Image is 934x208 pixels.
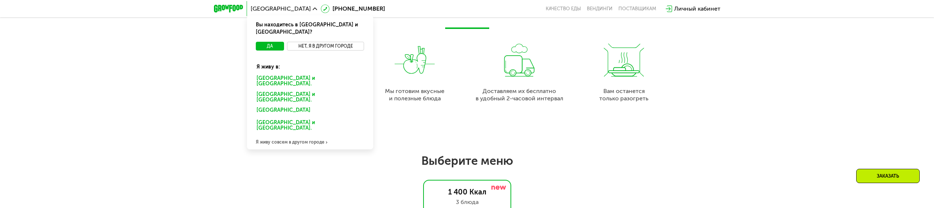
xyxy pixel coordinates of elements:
[431,187,504,196] div: 1 400 Ккал
[546,6,581,12] a: Качество еды
[251,105,369,117] div: [GEOGRAPHIC_DATA]
[856,169,920,183] div: Заказать
[251,57,369,71] div: Я живу в:
[618,6,656,12] div: поставщикам
[287,42,364,51] button: Нет, я в другом городе
[251,90,366,105] div: [GEOGRAPHIC_DATA] и [GEOGRAPHIC_DATA].
[575,88,673,102] div: Вам останется только разогреть
[247,135,373,149] div: Я живу совсем в другом городе
[251,118,366,133] div: [GEOGRAPHIC_DATA] и [GEOGRAPHIC_DATA].
[247,15,373,42] div: Вы находитесь в [GEOGRAPHIC_DATA] и [GEOGRAPHIC_DATA]?
[251,74,369,89] div: [GEOGRAPHIC_DATA] и [GEOGRAPHIC_DATA].
[251,6,311,12] span: [GEOGRAPHIC_DATA]
[23,153,911,168] h2: Выберите меню
[321,4,385,13] a: [PHONE_NUMBER]
[471,88,568,102] div: Доставляем их бесплатно в удобный 2-часовой интервал
[587,6,613,12] a: Вендинги
[431,198,504,207] div: 3 блюда
[366,88,464,102] div: Мы готовим вкусные и полезные блюда
[256,42,284,51] button: Да
[674,4,720,13] div: Личный кабинет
